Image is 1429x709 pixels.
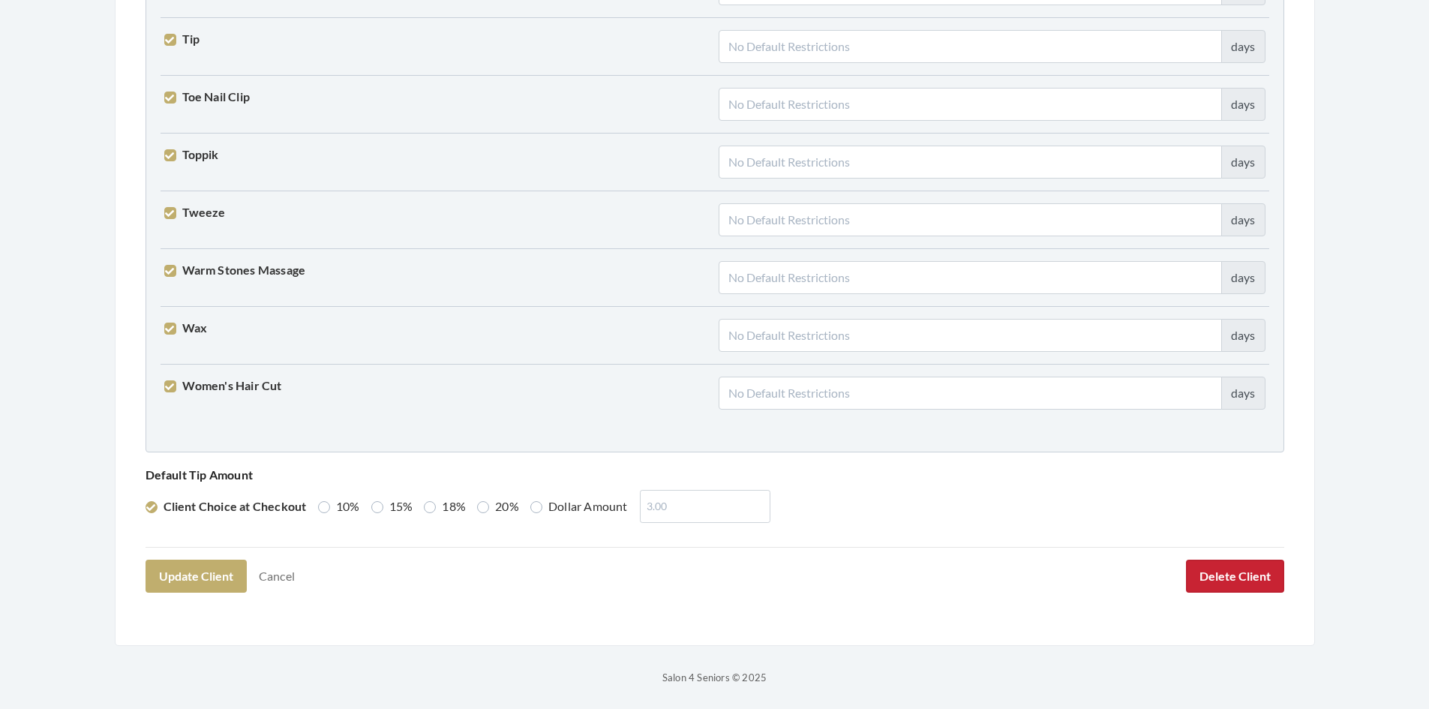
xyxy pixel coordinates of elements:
button: Update Client [146,560,247,593]
p: Default Tip Amount [146,464,1284,485]
div: days [1221,88,1265,121]
label: Tip [164,30,200,48]
label: Dollar Amount [530,497,628,515]
label: Toppik [164,146,219,164]
label: 15% [371,497,413,515]
label: Warm Stones Massage [164,261,306,279]
label: Client Choice at Checkout [146,497,307,515]
p: Salon 4 Seniors © 2025 [115,668,1315,686]
input: 3.00 [640,490,770,523]
div: days [1221,146,1265,179]
button: Delete Client [1186,560,1284,593]
div: days [1221,203,1265,236]
label: Toe Nail Clip [164,88,251,106]
label: Wax [164,319,208,337]
label: 20% [477,497,519,515]
input: No Default Restrictions [719,319,1222,352]
input: No Default Restrictions [719,30,1222,63]
label: Tweeze [164,203,226,221]
div: days [1221,319,1265,352]
input: No Default Restrictions [719,261,1222,294]
label: 18% [424,497,466,515]
label: Women's Hair Cut [164,377,282,395]
div: days [1221,377,1265,410]
input: No Default Restrictions [719,203,1222,236]
a: Cancel [249,562,305,590]
input: No Default Restrictions [719,377,1222,410]
input: No Default Restrictions [719,146,1222,179]
input: No Default Restrictions [719,88,1222,121]
div: days [1221,30,1265,63]
div: days [1221,261,1265,294]
label: 10% [318,497,360,515]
